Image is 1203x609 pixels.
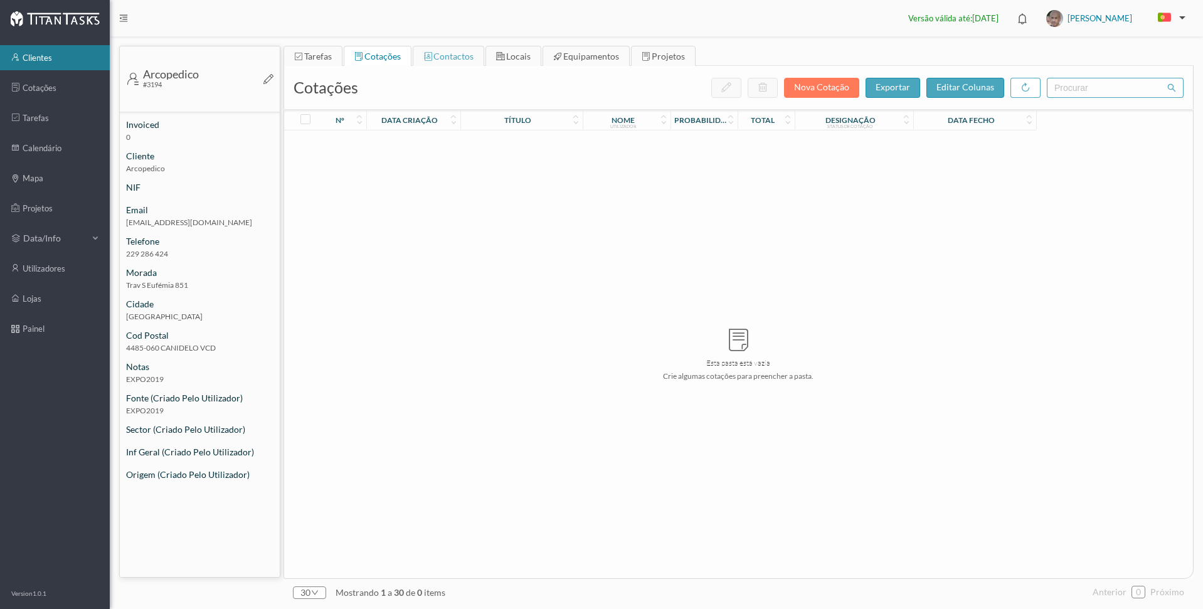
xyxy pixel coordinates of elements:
[120,181,280,194] div: NIF
[663,371,813,381] div: Crie algumas cotações para preencher a pasta.
[120,310,280,329] span: [GEOGRAPHIC_DATA]
[120,297,280,310] div: cidade
[406,587,415,598] span: de
[392,587,406,598] span: 30
[143,68,199,80] div: Arcopedico
[11,589,46,598] p: Version 1.0.1
[1167,83,1176,92] i: icon: search
[143,80,162,88] span: #3194
[652,51,685,61] span: projetos
[120,279,280,297] span: Trav S Eufémia 851
[415,587,424,598] span: 0
[926,78,1004,98] button: editar colunas
[119,14,128,23] i: icon: menu-fold
[876,82,910,92] span: exportar
[336,587,379,598] span: mostrando
[336,115,344,125] div: nº
[120,162,280,181] span: Arcopedico
[433,51,474,61] span: contactos
[825,115,876,125] div: designação
[1132,583,1145,601] a: 0
[866,78,920,98] button: exportar
[120,203,280,216] div: email
[1148,8,1190,28] button: PT
[381,115,438,125] div: data criação
[1131,586,1145,598] li: 0
[120,216,280,235] span: [EMAIL_ADDRESS][DOMAIN_NAME]
[120,118,280,131] div: invoiced
[310,589,319,596] i: icon: down
[1047,78,1184,98] input: procurar
[120,391,280,405] div: Fonte (criado pelo utilizador)
[1014,11,1031,27] i: icon: bell
[120,329,280,342] div: cod postal
[304,51,332,61] span: tarefas
[120,445,280,458] div: Inf Geral (criado pelo utilizador)
[794,82,849,92] span: nova cotação
[1150,582,1184,602] li: Página Seguinte
[120,468,280,481] div: Origem (criado pelo utilizador)
[827,124,873,129] div: status de cotação
[1093,582,1126,602] li: Página Anterior
[120,405,280,423] span: EXPO2019
[120,248,280,266] span: 229 286 424
[23,232,86,245] span: data/info
[1046,10,1063,27] img: txTsP8FTIqgEhwJwtkAAAAASUVORK5CYII=
[120,149,280,162] div: cliente
[120,266,280,279] div: morada
[379,587,388,598] span: 1
[674,115,727,125] div: probabilidade
[612,115,635,125] div: nome
[506,51,531,61] span: locais
[364,51,401,61] span: cotações
[120,235,280,248] div: telefone
[948,115,995,125] div: data fecho
[120,423,280,436] div: Sector (criado pelo utilizador)
[504,115,531,125] div: título
[751,115,775,125] div: total
[610,124,636,129] div: utilizador
[10,11,100,26] img: Logo
[784,78,859,98] button: nova cotação
[120,360,280,373] div: notas
[563,51,619,61] span: equipamentos
[120,342,280,360] span: 4485-060 CANIDELO VCD
[294,78,358,97] span: cotações
[706,358,770,368] h4: Esta pasta está vazia
[1150,586,1184,597] span: próximo
[120,131,280,149] span: 0
[424,587,445,598] span: items
[300,583,310,602] div: 30
[120,373,280,391] span: EXPO2019
[1093,586,1126,597] span: anterior
[388,587,392,598] span: a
